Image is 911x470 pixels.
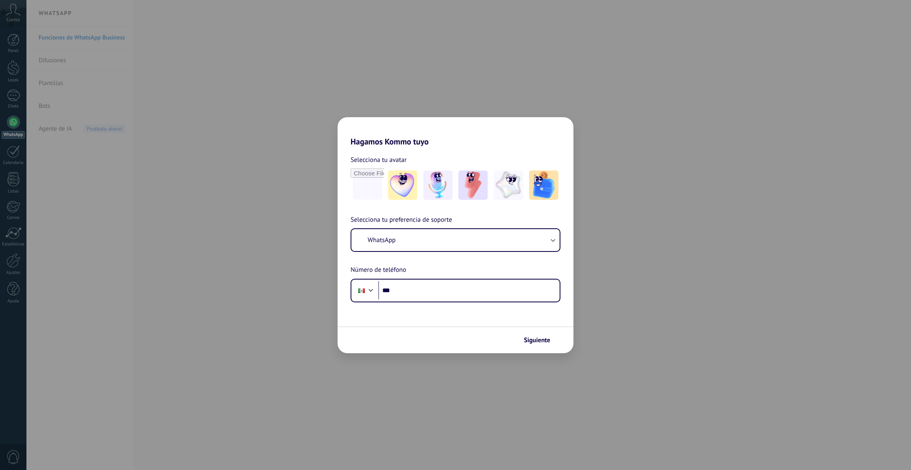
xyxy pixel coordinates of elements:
img: -2.jpeg [423,171,453,200]
span: WhatsApp [368,236,396,244]
h2: Hagamos Kommo tuyo [338,117,573,146]
img: -5.jpeg [529,171,558,200]
img: -4.jpeg [494,171,523,200]
div: Mexico: + 52 [354,282,369,299]
img: -3.jpeg [458,171,488,200]
span: Selecciona tu preferencia de soporte [351,215,452,225]
span: Siguiente [524,337,550,343]
button: WhatsApp [351,229,560,251]
button: Siguiente [520,333,561,347]
span: Número de teléfono [351,265,406,275]
span: Selecciona tu avatar [351,155,407,165]
img: -1.jpeg [388,171,417,200]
